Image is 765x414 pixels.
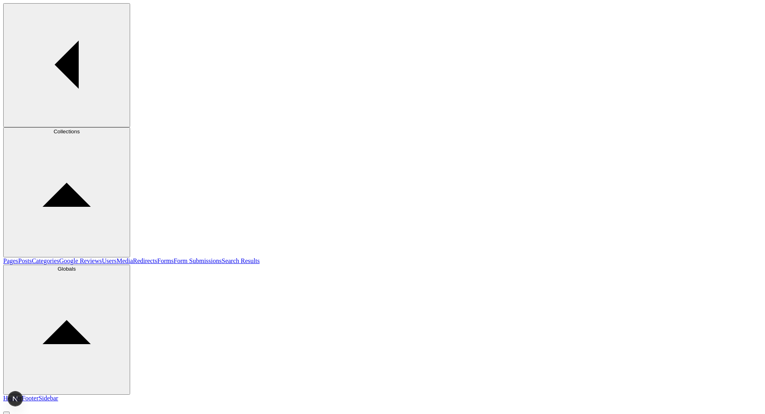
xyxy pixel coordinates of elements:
[6,128,127,135] div: Collections
[102,257,116,264] a: Users
[32,257,59,264] a: Categories
[22,395,39,402] a: Footer
[3,265,130,395] button: Globals
[222,257,260,264] a: Search Results
[3,257,18,264] a: Pages
[133,257,157,264] a: Redirects
[3,404,11,411] a: Log out
[157,257,173,264] a: Forms
[3,127,130,257] button: Collections
[39,395,58,402] a: Sidebar
[18,257,32,264] a: Posts
[116,257,133,264] a: Media
[6,4,127,126] div: Collapse
[3,395,22,402] a: Header
[6,266,127,272] div: Globals
[59,257,102,264] a: Google Reviews
[173,257,222,264] a: Form Submissions
[3,3,130,127] button: Close Menu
